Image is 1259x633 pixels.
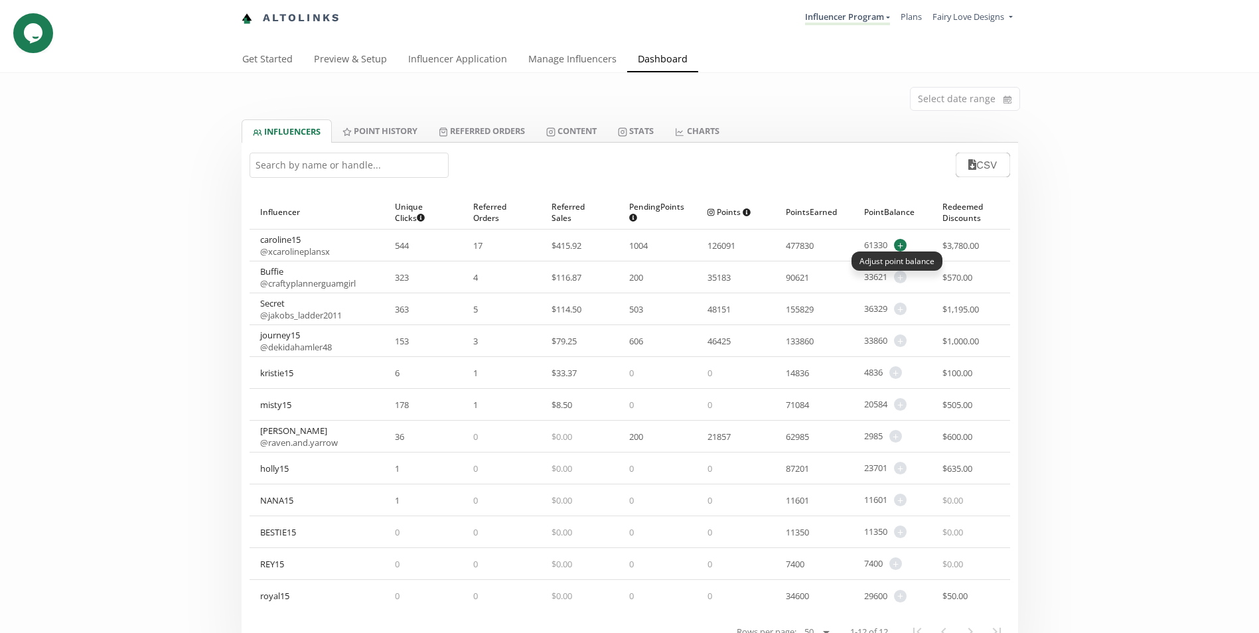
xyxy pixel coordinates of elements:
[942,195,1000,229] div: Redeemed Discounts
[864,557,883,570] span: 7400
[942,399,972,411] span: $ 505.00
[942,431,972,443] span: $ 600.00
[864,366,883,379] span: 4836
[864,239,887,251] span: 61330
[473,195,530,229] div: Referred Orders
[473,367,478,379] span: 1
[894,590,907,602] span: +
[889,430,902,443] span: +
[552,526,572,538] span: $ 0.00
[473,271,478,283] span: 4
[942,462,972,474] span: $ 635.00
[629,367,634,379] span: 0
[629,526,634,538] span: 0
[894,526,907,538] span: +
[473,558,478,570] span: 0
[232,47,303,74] a: Get Started
[864,334,887,347] span: 33860
[260,265,356,289] div: Buffie
[942,494,963,506] span: $ 0.00
[942,335,979,347] span: $ 1,000.00
[395,431,404,443] span: 36
[428,119,536,142] a: Referred Orders
[894,303,907,315] span: +
[395,526,400,538] span: 0
[260,297,342,321] div: Secret
[552,303,581,315] span: $ 114.50
[864,271,887,283] span: 33621
[260,425,338,449] div: [PERSON_NAME]
[629,240,648,251] span: 1004
[332,119,428,142] a: Point HISTORY
[864,526,887,538] span: 11350
[552,271,581,283] span: $ 116.87
[707,271,731,283] span: 35183
[629,431,643,443] span: 200
[864,462,887,474] span: 23701
[473,590,478,602] span: 0
[250,153,449,178] input: Search by name or handle...
[1003,93,1011,106] svg: calendar
[536,119,607,142] a: Content
[942,240,979,251] span: $ 3,780.00
[260,462,289,474] div: holly15
[786,462,809,474] span: 87201
[942,590,968,602] span: $ 50.00
[260,341,332,353] a: @dekidahamler48
[707,494,712,506] span: 0
[786,303,814,315] span: 155829
[552,558,572,570] span: $ 0.00
[627,47,698,74] a: Dashboard
[805,11,890,25] a: Influencer Program
[629,303,643,315] span: 503
[629,271,643,283] span: 200
[395,240,409,251] span: 544
[707,335,731,347] span: 46425
[707,462,712,474] span: 0
[552,367,577,379] span: $ 33.37
[260,494,293,506] div: NANA15
[260,277,356,289] a: @craftyplannerguamgirl
[707,240,735,251] span: 126091
[707,367,712,379] span: 0
[901,11,922,23] a: Plans
[894,398,907,411] span: +
[607,119,664,142] a: Stats
[864,494,887,506] span: 11601
[395,335,409,347] span: 153
[552,494,572,506] span: $ 0.00
[629,494,634,506] span: 0
[707,206,751,218] span: Points
[260,329,332,353] div: journey15
[942,303,979,315] span: $ 1,195.00
[786,526,809,538] span: 11350
[864,590,887,602] span: 29600
[398,47,518,74] a: Influencer Application
[786,271,809,283] span: 90621
[894,239,907,251] span: +
[864,398,887,411] span: 20584
[932,11,1012,26] a: Fairy Love Designs
[395,201,441,224] span: Unique Clicks
[395,303,409,315] span: 363
[786,558,804,570] span: 7400
[629,399,634,411] span: 0
[942,271,972,283] span: $ 570.00
[552,590,572,602] span: $ 0.00
[664,119,729,142] a: CHARTS
[707,303,731,315] span: 48151
[395,367,400,379] span: 6
[942,367,972,379] span: $ 100.00
[260,195,374,229] div: Influencer
[473,526,478,538] span: 0
[473,431,478,443] span: 0
[552,195,609,229] div: Referred Sales
[942,558,963,570] span: $ 0.00
[864,303,887,315] span: 36329
[786,335,814,347] span: 133860
[242,13,252,24] img: favicon-32x32.png
[552,431,572,443] span: $ 0.00
[786,195,843,229] div: Points Earned
[889,557,902,570] span: +
[786,399,809,411] span: 71084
